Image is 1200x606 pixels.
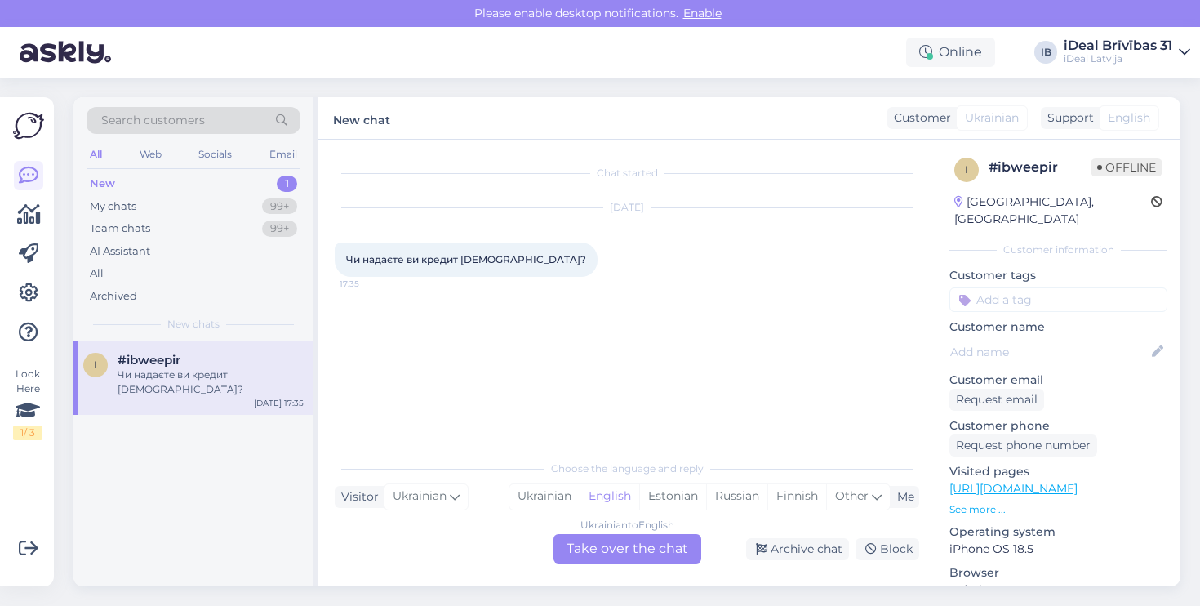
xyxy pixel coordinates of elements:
[90,198,136,215] div: My chats
[94,359,97,371] span: i
[553,534,701,564] div: Take over the chat
[906,38,995,67] div: Online
[118,368,304,397] div: Чи надаєте ви кредит [DEMOGRAPHIC_DATA]?
[949,541,1167,558] p: iPhone OS 18.5
[90,221,150,237] div: Team chats
[262,221,297,237] div: 99+
[678,6,727,20] span: Enable
[1041,109,1094,127] div: Support
[1064,39,1190,65] a: iDeal Brīvības 31iDeal Latvija
[706,484,767,509] div: Russian
[335,488,379,506] div: Visitor
[13,110,44,141] img: Askly Logo
[167,317,220,332] span: New chats
[949,267,1167,284] p: Customer tags
[949,434,1097,457] div: Request phone number
[1091,158,1162,176] span: Offline
[835,488,869,503] span: Other
[856,538,919,560] div: Block
[950,343,1149,361] input: Add name
[949,463,1167,480] p: Visited pages
[1034,41,1057,64] div: IB
[949,287,1167,312] input: Add a tag
[101,112,205,129] span: Search customers
[13,426,42,440] div: 1 / 3
[346,253,586,265] span: Чи надаєте ви кредит [DEMOGRAPHIC_DATA]?
[1064,52,1172,65] div: iDeal Latvija
[949,502,1167,517] p: See more ...
[949,389,1044,411] div: Request email
[277,176,297,192] div: 1
[989,158,1091,177] div: # ibweepir
[90,176,115,192] div: New
[90,288,137,305] div: Archived
[335,166,919,180] div: Chat started
[949,319,1167,336] p: Customer name
[949,372,1167,389] p: Customer email
[266,144,300,165] div: Email
[949,581,1167,599] p: Safari 1
[393,488,447,506] span: Ukrainian
[118,353,180,368] span: #ibweepir
[136,144,165,165] div: Web
[340,278,401,290] span: 17:35
[949,564,1167,581] p: Browser
[1064,39,1172,52] div: iDeal Brīvības 31
[949,417,1167,434] p: Customer phone
[509,484,580,509] div: Ukrainian
[949,243,1167,257] div: Customer information
[90,243,150,260] div: AI Assistant
[90,265,104,282] div: All
[333,107,390,129] label: New chat
[87,144,105,165] div: All
[195,144,235,165] div: Socials
[746,538,849,560] div: Archive chat
[891,488,914,506] div: Me
[767,484,826,509] div: Finnish
[335,200,919,215] div: [DATE]
[13,367,42,440] div: Look Here
[639,484,706,509] div: Estonian
[1108,109,1150,127] span: English
[262,198,297,215] div: 99+
[887,109,951,127] div: Customer
[965,109,1019,127] span: Ukrainian
[949,481,1078,496] a: [URL][DOMAIN_NAME]
[254,397,304,409] div: [DATE] 17:35
[580,518,674,532] div: Ukrainian to English
[335,461,919,476] div: Choose the language and reply
[949,524,1167,541] p: Operating system
[965,163,968,176] span: i
[580,484,639,509] div: English
[954,194,1151,228] div: [GEOGRAPHIC_DATA], [GEOGRAPHIC_DATA]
